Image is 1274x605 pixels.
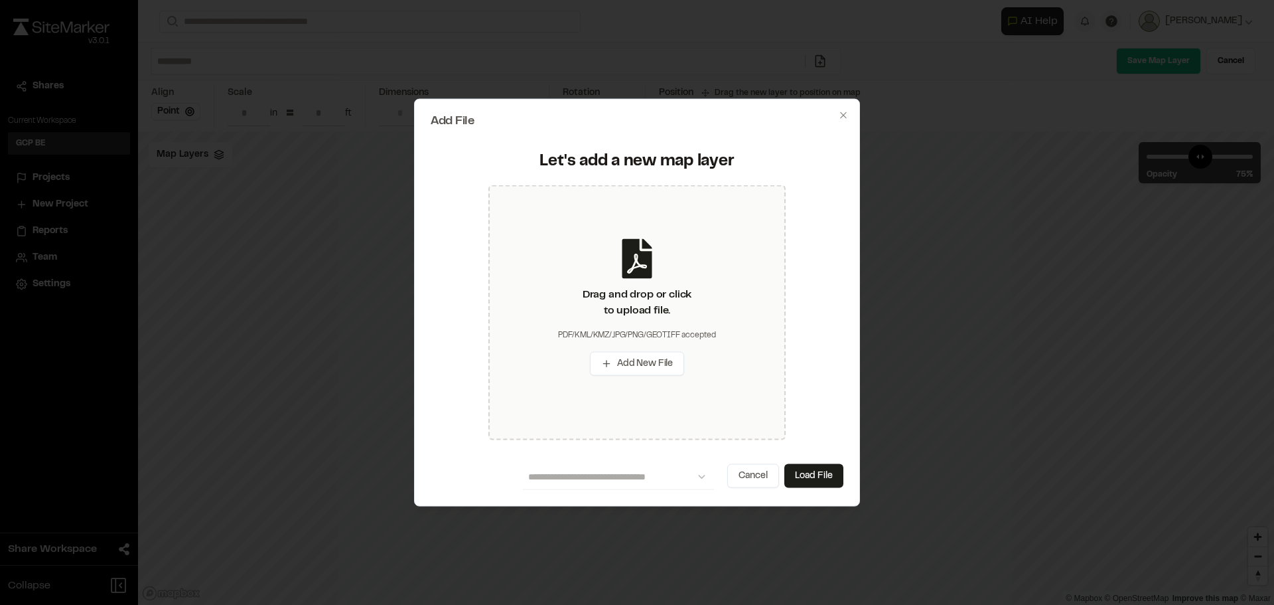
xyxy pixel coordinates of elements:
div: Let's add a new map layer [439,151,835,172]
div: Drag and drop or clickto upload file.PDF/KML/KMZ/JPG/PNG/GEOTIFF acceptedAdd New File [488,185,786,440]
div: PDF/KML/KMZ/JPG/PNG/GEOTIFF accepted [558,329,716,341]
h2: Add File [431,115,843,127]
div: Drag and drop or click to upload file. [583,287,691,319]
button: Load File [784,464,843,488]
button: Add New File [590,352,684,376]
button: Cancel [727,464,779,488]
